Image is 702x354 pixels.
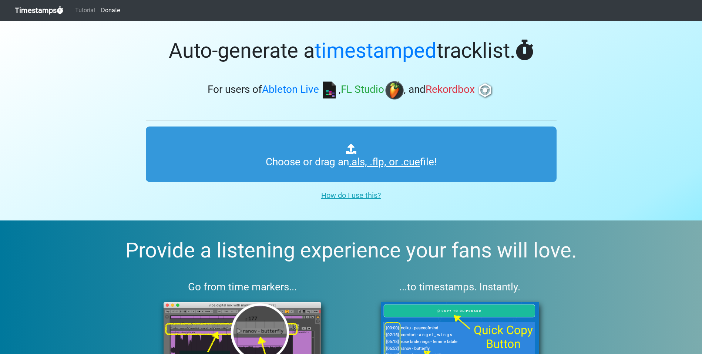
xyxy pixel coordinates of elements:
[98,3,123,18] a: Donate
[341,84,384,96] span: FL Studio
[146,81,557,100] h3: For users of , , and
[363,281,557,293] h3: ...to timestamps. Instantly.
[146,38,557,63] h1: Auto-generate a tracklist.
[426,84,475,96] span: Rekordbox
[72,3,98,18] a: Tutorial
[262,84,319,96] span: Ableton Live
[146,281,339,293] h3: Go from time markers...
[315,38,437,63] span: timestamped
[15,3,63,18] a: Timestamps
[385,81,404,100] img: fl.png
[18,238,684,263] h2: Provide a listening experience your fans will love.
[320,81,339,100] img: ableton.png
[476,81,494,100] img: rb.png
[321,191,381,200] u: How do I use this?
